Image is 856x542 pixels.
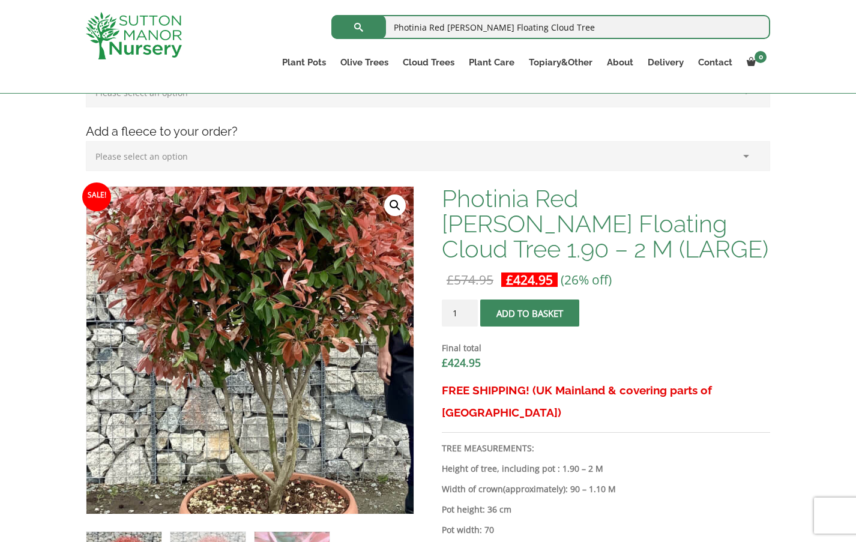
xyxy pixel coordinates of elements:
span: £ [506,271,513,288]
a: 0 [740,54,770,71]
a: About [600,54,640,71]
b: (approximately) [503,483,565,495]
button: Add to basket [480,300,579,327]
bdi: 424.95 [506,271,553,288]
a: Delivery [640,54,691,71]
a: Plant Care [462,54,522,71]
span: £ [442,355,448,370]
strong: Pot width: 70 [442,524,494,535]
span: Sale! [82,182,111,211]
input: Product quantity [442,300,478,327]
a: Contact [691,54,740,71]
span: £ [447,271,454,288]
span: (26% off) [561,271,612,288]
img: logo [86,12,182,59]
a: Plant Pots [275,54,333,71]
a: View full-screen image gallery [384,194,406,216]
a: Olive Trees [333,54,396,71]
a: Topiary&Other [522,54,600,71]
h4: Add a fleece to your order? [77,122,779,141]
dt: Final total [442,341,770,355]
strong: Pot height: 36 cm [442,504,511,515]
span: 0 [755,51,767,63]
input: Search... [331,15,770,39]
h3: FREE SHIPPING! (UK Mainland & covering parts of [GEOGRAPHIC_DATA]) [442,379,770,424]
h1: Photinia Red [PERSON_NAME] Floating Cloud Tree 1.90 – 2 M (LARGE) [442,186,770,262]
strong: TREE MEASUREMENTS: [442,442,534,454]
b: Height of tree, including pot : 1.90 – 2 M [442,463,603,474]
bdi: 424.95 [442,355,481,370]
a: Cloud Trees [396,54,462,71]
bdi: 574.95 [447,271,493,288]
strong: Width of crown : 90 – 1.10 M [442,483,616,495]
